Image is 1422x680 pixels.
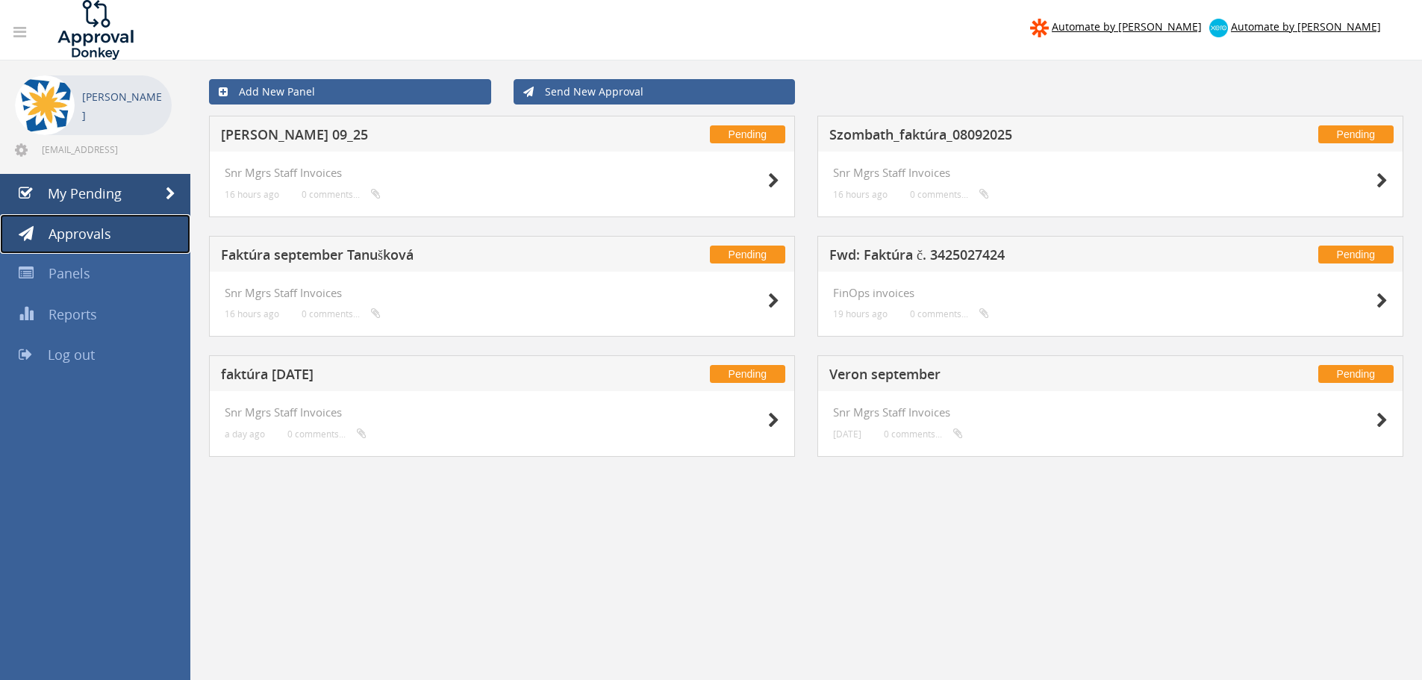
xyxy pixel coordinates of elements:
h5: [PERSON_NAME] 09_25 [221,128,614,146]
h5: Szombath_faktúra_08092025 [829,128,1223,146]
a: Add New Panel [209,79,491,105]
small: a day ago [225,428,265,440]
span: Pending [710,125,785,143]
h5: Veron september [829,367,1223,386]
h5: Faktúra september Tanušková [221,248,614,266]
span: Pending [710,365,785,383]
span: My Pending [48,184,122,202]
small: 16 hours ago [225,308,279,319]
img: zapier-logomark.png [1030,19,1049,37]
h4: Snr Mgrs Staff Invoices [225,406,779,419]
span: Pending [1318,246,1394,263]
h4: FinOps invoices [833,287,1388,299]
span: [EMAIL_ADDRESS][DOMAIN_NAME] [42,143,169,155]
small: 0 comments... [884,428,963,440]
small: 0 comments... [302,189,381,200]
span: Pending [1318,365,1394,383]
p: [PERSON_NAME] [82,87,164,125]
span: Automate by [PERSON_NAME] [1231,19,1381,34]
span: Approvals [49,225,111,243]
img: xero-logo.png [1209,19,1228,37]
h5: faktúra [DATE] [221,367,614,386]
h4: Snr Mgrs Staff Invoices [833,406,1388,419]
h4: Snr Mgrs Staff Invoices [225,166,779,179]
span: Panels [49,264,90,282]
span: Log out [48,346,95,364]
span: Pending [710,246,785,263]
small: 0 comments... [910,189,989,200]
small: 0 comments... [302,308,381,319]
a: Send New Approval [514,79,796,105]
small: 0 comments... [910,308,989,319]
span: Automate by [PERSON_NAME] [1052,19,1202,34]
span: Reports [49,305,97,323]
small: [DATE] [833,428,861,440]
h5: Fwd: Faktúra č. 3425027424 [829,248,1223,266]
small: 19 hours ago [833,308,888,319]
h4: Snr Mgrs Staff Invoices [833,166,1388,179]
h4: Snr Mgrs Staff Invoices [225,287,779,299]
small: 16 hours ago [225,189,279,200]
small: 16 hours ago [833,189,888,200]
span: Pending [1318,125,1394,143]
small: 0 comments... [287,428,367,440]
